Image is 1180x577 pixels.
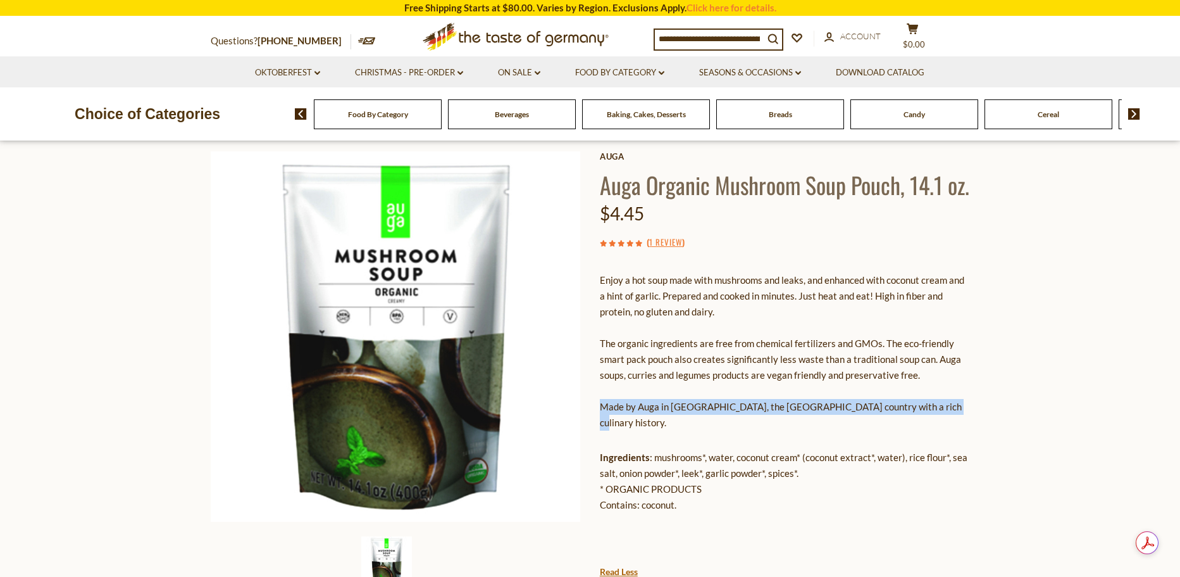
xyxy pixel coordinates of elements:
[600,203,644,224] span: $4.45
[600,272,970,431] p: Enjoy a hot soup made with mushrooms and leaks, and enhanced with coconut cream and a hint of gar...
[498,66,540,80] a: On Sale
[836,66,924,80] a: Download Catalog
[840,31,881,41] span: Account
[600,170,970,199] h1: Auga Organic Mushroom Soup Pouch, 14.1 oz.
[649,236,682,250] a: 1 Review
[769,110,792,119] a: Breads
[295,108,307,120] img: previous arrow
[600,151,970,162] a: Auga
[1038,110,1059,119] a: Cereal
[495,110,529,119] a: Beverages
[607,110,686,119] a: Baking, Cakes, Desserts
[686,2,776,13] a: Click here for details.
[600,452,650,463] strong: Ingredients
[575,66,664,80] a: Food By Category
[904,110,925,119] a: Candy
[647,236,685,248] span: ( )
[258,35,342,46] a: [PHONE_NUMBER]
[255,66,320,80] a: Oktoberfest
[211,33,351,49] p: Questions?
[1128,108,1140,120] img: next arrow
[348,110,408,119] a: Food By Category
[903,39,925,49] span: $0.00
[699,66,801,80] a: Seasons & Occasions
[600,450,970,545] p: : mushrooms*, water, coconut cream* (coconut extract*, water), rice flour*, sea salt, onion powde...
[355,66,463,80] a: Christmas - PRE-ORDER
[894,23,932,54] button: $0.00
[211,151,581,522] img: Auga Organic Mushroom Soup Pouch
[824,30,881,44] a: Account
